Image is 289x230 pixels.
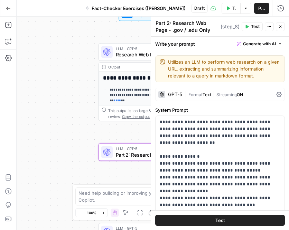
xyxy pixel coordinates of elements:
[232,5,236,12] span: Test Data
[108,64,192,70] div: Output
[116,151,192,158] span: Part 2: Research Web Page - .gov / .edu Only
[251,24,260,30] span: Test
[99,3,213,21] div: Input Settings
[155,107,285,113] label: System Prompt
[194,5,205,11] span: Draft
[87,210,96,215] span: 106%
[92,5,186,12] span: Fact-Checker Exercises ([PERSON_NAME])
[211,91,216,98] span: |
[116,146,192,152] span: LLM · GPT-5
[185,91,188,98] span: |
[116,51,193,58] span: Research Web Page
[215,217,225,224] span: Test
[203,92,211,97] span: Text
[151,37,289,51] div: Write your prompt
[168,58,280,79] textarea: Utilizes an LLM to perform web research on a given URL, extracting and summarizing information re...
[216,92,237,97] span: Streaming
[254,3,269,14] button: Publish
[222,3,240,14] button: Test Data
[221,23,240,30] span: ( step_8 )
[116,46,193,52] span: LLM · GPT-5
[188,92,203,97] span: Format
[156,20,219,34] textarea: Part 2: Research Web Page - .gov / .edu Only
[242,22,263,31] button: Test
[258,5,265,12] span: Publish
[243,41,276,47] span: Generate with AI
[155,215,285,226] button: Test
[136,11,172,18] span: Input Settings
[99,143,213,161] div: LLM · GPT-5Part 2: Research Web Page - .gov / .edu OnlyStep 8
[237,92,243,97] span: ON
[168,92,182,97] div: GPT-5
[99,183,213,201] div: LLM · GPT-5Part 3: Research Web Page - Updated Date + Two Sources SupportingStep 9
[108,108,209,119] div: This output is too large & has been abbreviated for review. to view the full content.
[81,3,190,14] button: Fact-Checker Exercises ([PERSON_NAME])
[234,39,285,48] button: Generate with AI
[122,114,150,119] span: Copy the output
